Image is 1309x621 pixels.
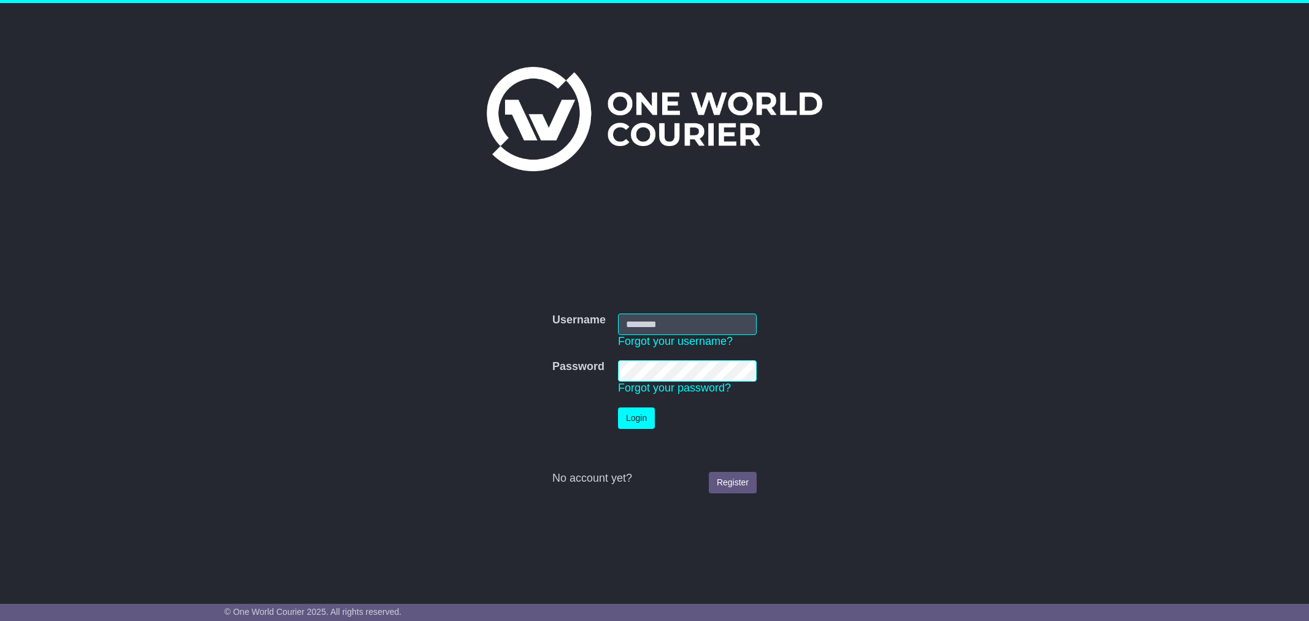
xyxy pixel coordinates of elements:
[618,407,655,429] button: Login
[552,360,604,374] label: Password
[618,335,733,347] a: Forgot your username?
[618,382,731,394] a: Forgot your password?
[552,472,757,485] div: No account yet?
[225,607,402,617] span: © One World Courier 2025. All rights reserved.
[552,314,606,327] label: Username
[487,67,822,171] img: One World
[709,472,757,493] a: Register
